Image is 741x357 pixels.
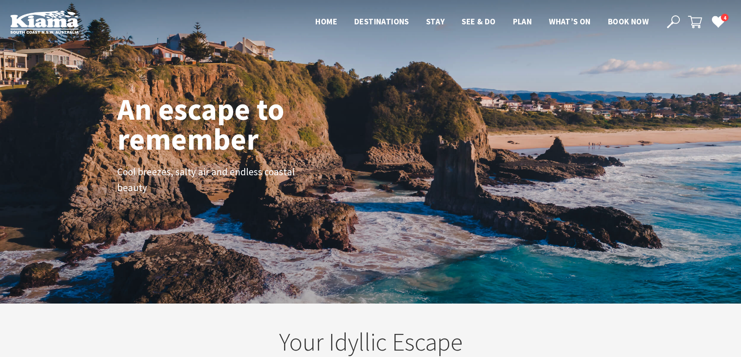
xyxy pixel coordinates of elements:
h1: An escape to remember [117,94,353,154]
span: See & Do [462,16,495,27]
span: Plan [513,16,532,27]
nav: Main Menu [307,15,657,29]
a: 4 [711,15,724,28]
span: Stay [426,16,445,27]
span: Book now [608,16,649,27]
p: Cool breezes, salty air and endless coastal beauty [117,164,310,196]
span: 4 [721,14,729,22]
span: Home [315,16,337,27]
span: What’s On [549,16,591,27]
img: Kiama Logo [10,10,79,34]
span: Destinations [354,16,409,27]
